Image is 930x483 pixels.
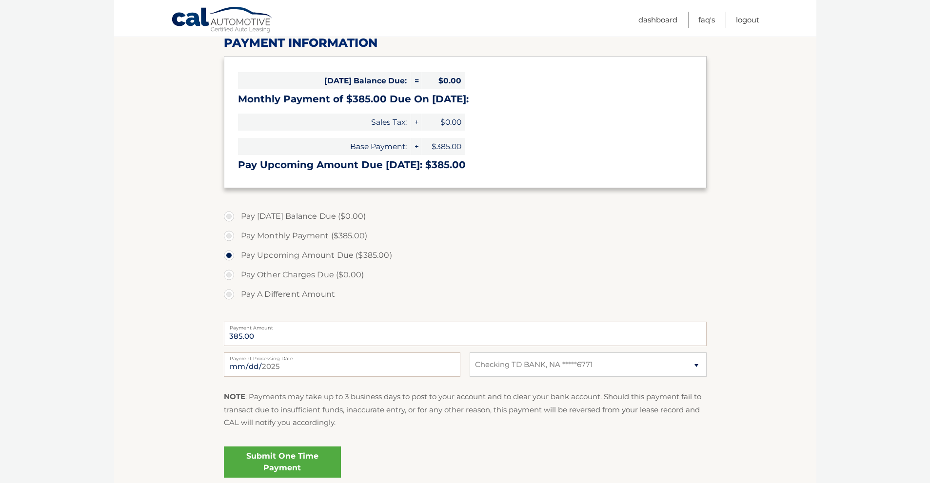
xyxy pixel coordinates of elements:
[224,36,707,50] h2: Payment Information
[421,114,465,131] span: $0.00
[411,138,421,155] span: +
[238,114,411,131] span: Sales Tax:
[238,138,411,155] span: Base Payment:
[224,226,707,246] label: Pay Monthly Payment ($385.00)
[224,265,707,285] label: Pay Other Charges Due ($0.00)
[171,6,274,35] a: Cal Automotive
[238,72,411,89] span: [DATE] Balance Due:
[224,285,707,304] label: Pay A Different Amount
[638,12,677,28] a: Dashboard
[238,93,693,105] h3: Monthly Payment of $385.00 Due On [DATE]:
[224,392,245,401] strong: NOTE
[736,12,759,28] a: Logout
[224,322,707,329] label: Payment Amount
[421,72,465,89] span: $0.00
[224,446,341,478] a: Submit One Time Payment
[421,138,465,155] span: $385.00
[224,352,460,360] label: Payment Processing Date
[224,322,707,346] input: Payment Amount
[224,246,707,265] label: Pay Upcoming Amount Due ($385.00)
[224,352,460,377] input: Payment Date
[698,12,715,28] a: FAQ's
[224,207,707,226] label: Pay [DATE] Balance Due ($0.00)
[411,114,421,131] span: +
[238,159,693,171] h3: Pay Upcoming Amount Due [DATE]: $385.00
[411,72,421,89] span: =
[224,390,707,429] p: : Payments may take up to 3 business days to post to your account and to clear your bank account....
